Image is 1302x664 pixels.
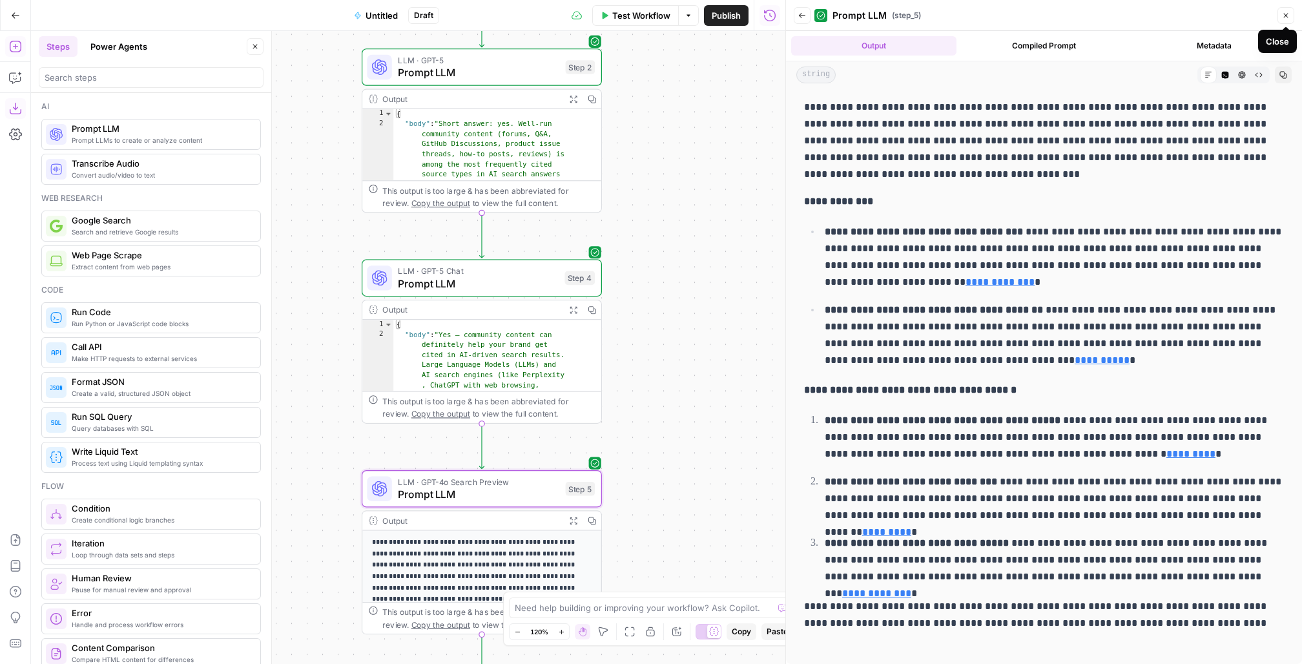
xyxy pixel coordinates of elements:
span: Copy the output [411,409,470,418]
span: Transcribe Audio [72,157,250,170]
span: LLM · GPT-5 [398,54,559,67]
span: Draft [414,10,433,21]
g: Edge from start to step_2 [479,1,484,47]
span: Create a valid, structured JSON object [72,388,250,399]
div: Step 4 [564,271,595,285]
span: Error [72,607,250,619]
g: Edge from step_4 to step_5 [479,423,484,468]
span: Toggle code folding, rows 1 through 3 [384,320,393,330]
span: LLM · GPT-4o Search Preview [398,475,559,488]
span: Prompt LLM [398,65,559,80]
span: Test Workflow [612,9,670,22]
button: Power Agents [83,36,155,57]
span: Prompt LLM [832,9,887,22]
button: Steps [39,36,77,57]
span: Condition [72,502,250,515]
span: Iteration [72,537,250,550]
div: This output is too large & has been abbreviated for review. to view the full content. [382,184,595,209]
div: Web research [41,192,261,204]
span: 120% [530,627,548,637]
button: Metadata [1131,36,1297,56]
span: Toggle code folding, rows 1 through 3 [384,109,393,119]
span: Copy the output [411,198,470,207]
div: Ai [41,101,261,112]
span: Write Liquid Text [72,445,250,458]
span: Call API [72,340,250,353]
span: Convert audio/video to text [72,170,250,180]
div: Step 2 [566,60,595,74]
span: Human Review [72,572,250,585]
span: Paste [767,626,788,638]
div: Close [1266,35,1289,48]
div: Output [382,514,559,526]
button: Untitled [346,5,406,26]
span: Format JSON [72,375,250,388]
span: Create conditional logic branches [72,515,250,525]
div: Flow [41,481,261,492]
g: Edge from step_2 to step_4 [479,213,484,258]
span: Copy the output [411,620,470,629]
div: This output is too large & has been abbreviated for review. to view the full content. [382,606,595,630]
span: string [796,67,836,83]
div: Output [382,93,559,105]
span: Prompt LLM [398,486,559,502]
div: Output [382,304,559,316]
button: Test Workflow [592,5,678,26]
div: LLM · GPT-5Prompt LLMStep 2Output{ "body":"Short answer: yes. Well-run community content (forums,... [362,48,602,213]
div: Step 5 [566,482,595,496]
span: Search and retrieve Google results [72,227,250,237]
span: Content Comparison [72,641,250,654]
button: Publish [704,5,749,26]
span: Web Page Scrape [72,249,250,262]
div: 1 [362,320,393,330]
div: LLM · GPT-5 ChatPrompt LLMStep 4Output{ "body":"Yes — community content can definitely help your ... [362,260,602,424]
button: Compiled Prompt [962,36,1127,56]
div: Code [41,284,261,296]
span: Copy [732,626,751,638]
span: Google Search [72,214,250,227]
span: LLM · GPT-5 Chat [398,265,558,277]
span: Handle and process workflow errors [72,619,250,630]
span: Prompt LLMs to create or analyze content [72,135,250,145]
span: Untitled [366,9,398,22]
div: This output is too large & has been abbreviated for review. to view the full content. [382,395,595,420]
span: Run Python or JavaScript code blocks [72,318,250,329]
span: Prompt LLM [72,122,250,135]
span: Extract content from web pages [72,262,250,272]
img: vrinnnclop0vshvmafd7ip1g7ohf [50,647,63,660]
span: Run SQL Query [72,410,250,423]
span: Pause for manual review and approval [72,585,250,595]
span: Loop through data sets and steps [72,550,250,560]
span: Make HTTP requests to external services [72,353,250,364]
span: Prompt LLM [398,276,558,291]
button: Output [791,36,956,56]
div: 1 [362,109,393,119]
span: Run Code [72,306,250,318]
span: Query databases with SQL [72,423,250,433]
span: ( step_5 ) [892,10,921,21]
span: Publish [712,9,741,22]
span: Process text using Liquid templating syntax [72,458,250,468]
input: Search steps [45,71,258,84]
button: Copy [727,623,756,640]
button: Paste [761,623,793,640]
